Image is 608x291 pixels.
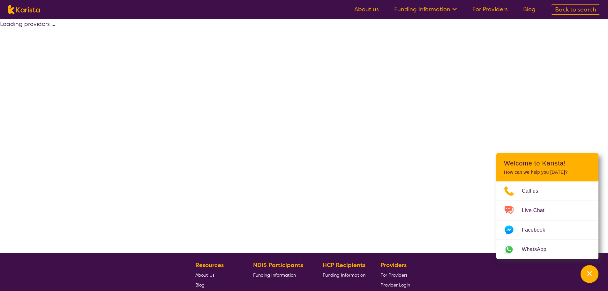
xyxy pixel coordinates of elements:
[504,159,591,167] h2: Welcome to Karista!
[522,206,552,215] span: Live Chat
[581,265,598,283] button: Channel Menu
[380,261,407,269] b: Providers
[195,261,224,269] b: Resources
[323,272,365,278] span: Funding Information
[380,282,410,288] span: Provider Login
[496,181,598,259] ul: Choose channel
[522,186,546,196] span: Call us
[496,240,598,259] a: Web link opens in a new tab.
[380,280,410,290] a: Provider Login
[323,270,365,280] a: Funding Information
[253,272,296,278] span: Funding Information
[354,5,379,13] a: About us
[380,270,410,280] a: For Providers
[253,270,308,280] a: Funding Information
[496,153,598,259] div: Channel Menu
[253,261,303,269] b: NDIS Participants
[555,6,596,13] span: Back to search
[551,4,600,15] a: Back to search
[195,282,205,288] span: Blog
[195,270,238,280] a: About Us
[523,5,536,13] a: Blog
[522,245,554,254] span: WhatsApp
[195,280,238,290] a: Blog
[323,261,365,269] b: HCP Recipients
[8,5,40,14] img: Karista logo
[504,170,591,175] p: How can we help you [DATE]?
[380,272,408,278] span: For Providers
[522,225,553,235] span: Facebook
[472,5,508,13] a: For Providers
[195,272,214,278] span: About Us
[394,5,457,13] a: Funding Information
